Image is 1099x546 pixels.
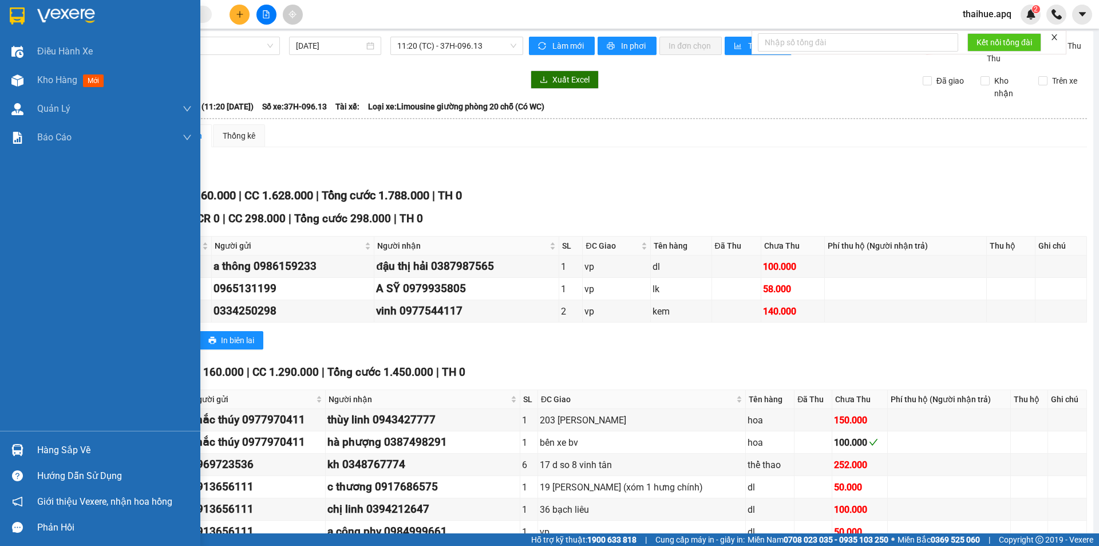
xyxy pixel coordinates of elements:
[37,519,192,536] div: Phản hồi
[1051,9,1062,19] img: phone-icon
[187,366,244,379] span: CR 160.000
[322,188,429,202] span: Tổng cước 1.788.000
[987,237,1035,256] th: Thu hộ
[834,525,885,539] div: 50.000
[37,442,192,459] div: Hàng sắp về
[239,188,242,202] span: |
[244,188,313,202] span: CC 1.628.000
[954,7,1021,21] span: thaihue.apq
[1047,74,1082,87] span: Trên xe
[10,7,25,25] img: logo-vxr
[288,10,297,18] span: aim
[376,303,557,320] div: vinh 0977544117
[763,304,823,319] div: 140.000
[834,480,885,494] div: 50.000
[522,435,536,450] div: 1
[1072,5,1092,25] button: caret-down
[645,533,647,546] span: |
[37,74,77,85] span: Kho hàng
[540,413,744,427] div: 203 [PERSON_NAME]
[11,444,23,456] img: warehouse-icon
[584,304,649,319] div: vp
[256,5,276,25] button: file-add
[522,525,536,539] div: 1
[584,260,649,274] div: vp
[561,282,580,296] div: 1
[538,42,548,51] span: sync
[191,456,323,473] div: 0969723536
[192,393,314,406] span: Người gửi
[931,535,980,544] strong: 0369 525 060
[294,212,391,225] span: Tổng cước 298.000
[552,73,590,86] span: Xuất Excel
[540,458,744,472] div: 17 d so 8 vinh tân
[438,188,462,202] span: TH 0
[520,390,538,409] th: SL
[230,5,250,25] button: plus
[1034,5,1038,13] span: 2
[11,74,23,87] img: warehouse-icon
[197,212,220,225] span: CR 0
[1011,390,1048,409] th: Thu hộ
[748,525,792,539] div: dl
[977,36,1032,49] span: Kết nối tổng đài
[252,366,319,379] span: CC 1.290.000
[11,132,23,144] img: solution-icon
[191,523,323,540] div: 0913656111
[191,434,323,451] div: khắc thúy 0977970411
[327,411,518,429] div: thùy linh 0943427777
[748,533,888,546] span: Miền Nam
[327,456,518,473] div: kh 0348767774
[834,435,885,450] div: 100.000
[191,411,323,429] div: khắc thúy 0977970411
[746,390,794,409] th: Tên hàng
[531,70,599,89] button: downloadXuất Excel
[12,522,23,533] span: message
[531,533,637,546] span: Hỗ trợ kỹ thuật:
[327,523,518,540] div: a công phv 0984999661
[183,104,192,113] span: down
[834,458,885,472] div: 252.000
[214,303,372,320] div: 0334250298
[651,237,711,256] th: Tên hàng
[288,212,291,225] span: |
[432,188,435,202] span: |
[191,501,323,518] div: 0913656111
[832,390,888,409] th: Chưa Thu
[891,537,895,542] span: ⚪️
[394,212,397,225] span: |
[322,366,325,379] span: |
[888,390,1011,409] th: Phí thu hộ (Người nhận trả)
[758,33,958,52] input: Nhập số tổng đài
[83,74,104,87] span: mới
[327,478,518,496] div: c thương 0917686575
[540,525,744,539] div: vp
[794,390,832,409] th: Đã Thu
[522,458,536,472] div: 6
[376,280,557,297] div: A SỸ 0979935805
[11,103,23,115] img: warehouse-icon
[825,237,987,256] th: Phí thu hộ (Người nhận trả)
[712,237,762,256] th: Đã Thu
[761,237,825,256] th: Chưa Thu
[748,413,792,427] div: hoa
[559,237,583,256] th: SL
[587,535,637,544] strong: 1900 633 818
[397,37,516,54] span: 11:20 (TC) - 37H-096.13
[335,100,359,113] span: Tài xế:
[1035,536,1043,544] span: copyright
[655,533,745,546] span: Cung cấp máy in - giấy in:
[247,366,250,379] span: |
[748,480,792,494] div: dl
[1048,390,1087,409] th: Ghi chú
[540,480,744,494] div: 19 [PERSON_NAME] (xóm 1 hưng chính)
[327,366,433,379] span: Tổng cước 1.450.000
[377,239,547,252] span: Người nhận
[376,258,557,275] div: đậu thị hải 0387987565
[327,434,518,451] div: hà phượng 0387498291
[37,101,70,116] span: Quản Lý
[1035,237,1087,256] th: Ghi chú
[529,37,595,55] button: syncLàm mới
[191,478,323,496] div: 0913656111
[522,413,536,427] div: 1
